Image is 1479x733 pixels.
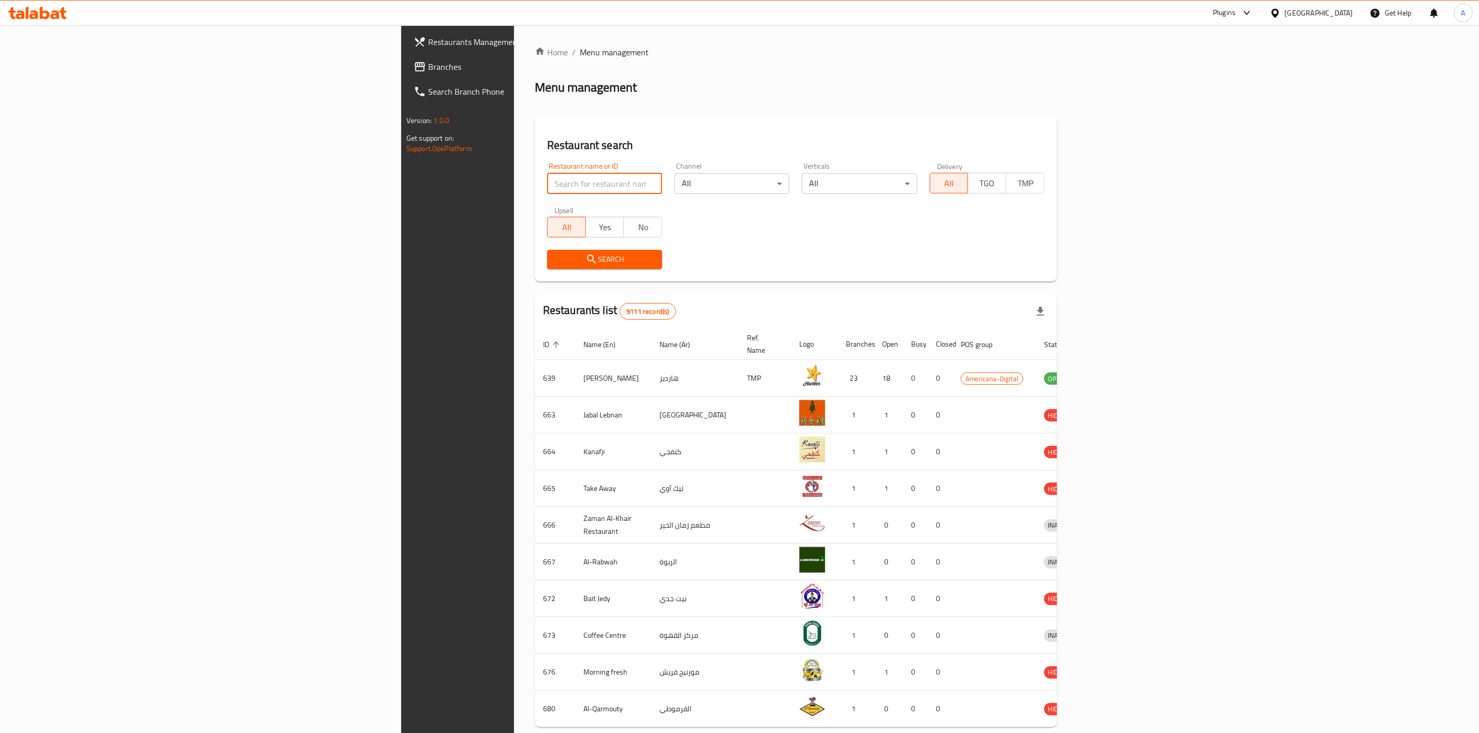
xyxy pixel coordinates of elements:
img: Al-Rabwah [799,547,825,573]
a: Branches [405,54,648,79]
td: 1 [838,617,874,654]
td: 0 [903,397,928,433]
td: 1 [838,433,874,470]
img: Bait Jedy [799,584,825,609]
div: Plugins [1213,7,1236,19]
td: 1 [838,544,874,580]
div: INACTIVE [1044,630,1079,642]
th: Closed [928,328,953,360]
input: Search for restaurant name or ID.. [547,173,662,194]
td: 23 [838,360,874,397]
td: 0 [928,470,953,507]
span: OPEN [1044,373,1070,385]
td: 0 [874,544,903,580]
td: 0 [903,580,928,617]
span: All [934,176,964,191]
label: Upsell [554,206,574,214]
img: Hardee's [799,363,825,389]
td: 18 [874,360,903,397]
td: 0 [928,691,953,727]
td: 0 [903,360,928,397]
img: Zaman Al-Khair Restaurant [799,510,825,536]
td: 0 [928,654,953,691]
img: Kanafji [799,437,825,462]
td: 0 [874,617,903,654]
td: تيك آوي [651,470,739,507]
span: POS group [961,338,1006,351]
span: No [628,220,658,235]
span: Search [555,253,654,266]
span: 1.0.0 [433,114,449,127]
td: TMP [739,360,791,397]
a: Search Branch Phone [405,79,648,104]
td: 1 [874,654,903,691]
td: 1 [838,580,874,617]
td: [GEOGRAPHIC_DATA] [651,397,739,433]
span: Americana-Digital [961,373,1023,385]
span: INACTIVE [1044,519,1079,531]
td: 0 [874,691,903,727]
span: A [1461,7,1466,19]
button: TGO [968,173,1006,193]
td: 0 [874,507,903,544]
td: 1 [874,470,903,507]
button: All [930,173,969,193]
td: مركز القهوة [651,617,739,654]
h2: Restaurants list [543,303,676,320]
div: INACTIVE [1044,556,1079,569]
td: 0 [928,433,953,470]
div: [GEOGRAPHIC_DATA] [1285,7,1353,19]
span: HIDDEN [1044,483,1075,495]
div: HIDDEN [1044,666,1075,679]
td: 0 [903,507,928,544]
span: ID [543,338,563,351]
div: HIDDEN [1044,593,1075,605]
td: 1 [838,470,874,507]
label: Delivery [937,162,963,170]
td: بيت جدي [651,580,739,617]
td: الربوة [651,544,739,580]
td: 0 [903,470,928,507]
span: 9111 record(s) [620,307,675,317]
img: Jabal Lebnan [799,400,825,426]
td: 0 [928,360,953,397]
span: HIDDEN [1044,703,1075,715]
td: 0 [903,691,928,727]
table: enhanced table [535,328,1127,727]
td: 1 [838,397,874,433]
button: No [623,217,662,237]
h2: Restaurant search [547,138,1045,153]
span: HIDDEN [1044,410,1075,422]
div: All [802,173,917,194]
td: مورنيج فريش [651,654,739,691]
span: Status [1044,338,1078,351]
td: 1 [874,433,903,470]
td: مطعم زمان الخير [651,507,739,544]
th: Branches [838,328,874,360]
div: Total records count [620,303,676,320]
div: HIDDEN [1044,409,1075,422]
span: Search Branch Phone [428,85,640,98]
td: 0 [928,544,953,580]
img: Coffee Centre [799,620,825,646]
span: Ref. Name [747,332,779,356]
td: هارديز [651,360,739,397]
th: Open [874,328,903,360]
td: 0 [903,654,928,691]
div: HIDDEN [1044,703,1075,715]
span: Name (En) [583,338,629,351]
td: 0 [903,617,928,654]
img: Take Away [799,473,825,499]
span: TGO [972,176,1002,191]
span: Branches [428,61,640,73]
button: Yes [585,217,624,237]
th: Logo [791,328,838,360]
button: All [547,217,586,237]
span: Yes [590,220,620,235]
img: Al-Qarmouty [799,694,825,720]
td: 0 [928,580,953,617]
th: Busy [903,328,928,360]
td: كنفجي [651,433,739,470]
img: Morning fresh [799,657,825,683]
